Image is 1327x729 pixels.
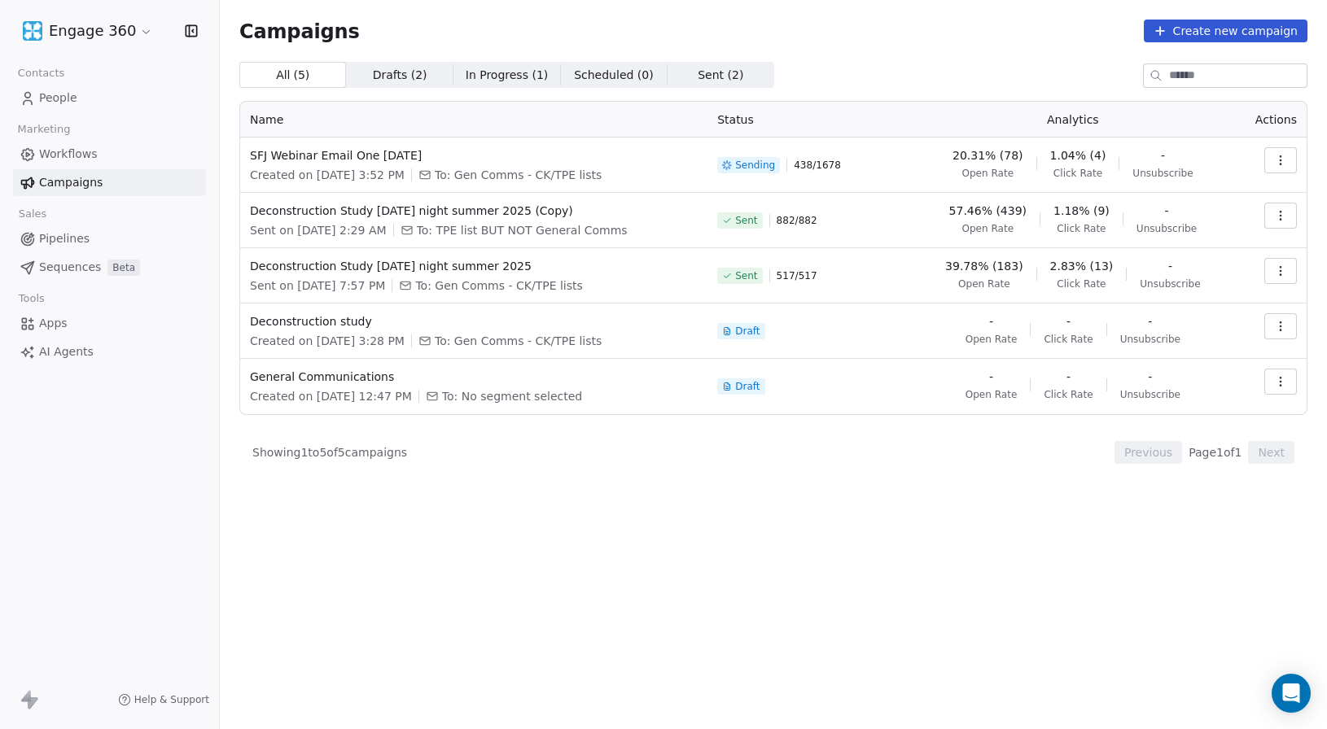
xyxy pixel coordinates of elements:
[250,388,412,404] span: Created on [DATE] 12:47 PM
[1140,277,1200,290] span: Unsubscribe
[1050,258,1114,274] span: 2.83% (13)
[134,693,209,706] span: Help & Support
[39,230,90,247] span: Pipelines
[1144,20,1307,42] button: Create new campaign
[250,369,698,385] span: General Communications
[39,146,98,163] span: Workflows
[118,693,209,706] a: Help & Support
[961,167,1014,180] span: Open Rate
[240,102,707,138] th: Name
[1066,369,1071,385] span: -
[958,277,1010,290] span: Open Rate
[417,222,628,238] span: To: TPE list BUT NOT General Comms
[1168,258,1172,274] span: -
[39,343,94,360] span: AI Agents
[20,17,156,45] button: Engage 360
[373,67,427,84] span: Drafts ( 2 )
[698,67,743,84] span: Sent ( 2 )
[435,167,602,183] span: To: Gen Comms - CK/TPE lists
[966,388,1018,401] span: Open Rate
[911,102,1234,138] th: Analytics
[13,169,206,196] a: Campaigns
[1136,222,1197,235] span: Unsubscribe
[1132,167,1193,180] span: Unsubscribe
[250,167,405,183] span: Created on [DATE] 3:52 PM
[13,338,206,365] a: AI Agents
[735,214,757,227] span: Sent
[1120,388,1180,401] span: Unsubscribe
[574,67,654,84] span: Scheduled ( 0 )
[11,61,72,85] span: Contacts
[252,444,407,461] span: Showing 1 to 5 of 5 campaigns
[39,174,103,191] span: Campaigns
[250,203,698,219] span: Deconstruction Study [DATE] night summer 2025 (Copy)
[11,286,51,311] span: Tools
[1235,102,1307,138] th: Actions
[435,333,602,349] span: To: Gen Comms - CK/TPE lists
[39,259,101,276] span: Sequences
[1272,674,1311,713] div: Open Intercom Messenger
[966,333,1018,346] span: Open Rate
[1148,369,1152,385] span: -
[1120,333,1180,346] span: Unsubscribe
[11,117,77,142] span: Marketing
[13,141,206,168] a: Workflows
[953,147,1023,164] span: 20.31% (78)
[949,203,1027,219] span: 57.46% (439)
[1164,203,1168,219] span: -
[1044,388,1093,401] span: Click Rate
[466,67,549,84] span: In Progress ( 1 )
[1248,441,1294,464] button: Next
[250,258,698,274] span: Deconstruction Study [DATE] night summer 2025
[250,333,405,349] span: Created on [DATE] 3:28 PM
[250,277,385,294] span: Sent on [DATE] 7:57 PM
[1053,203,1110,219] span: 1.18% (9)
[735,325,760,338] span: Draft
[1050,147,1106,164] span: 1.04% (4)
[1057,277,1106,290] span: Click Rate
[777,214,817,227] span: 882 / 882
[13,85,206,111] a: People
[961,222,1014,235] span: Open Rate
[250,147,698,164] span: SFJ Webinar Email One [DATE]
[1189,444,1242,461] span: Page 1 of 1
[1066,313,1071,330] span: -
[1161,147,1165,164] span: -
[989,313,993,330] span: -
[23,21,42,41] img: Engage%20360%20Logo_427x427_Final@1x%20copy.png
[415,277,582,294] span: To: Gen Comms - CK/TPE lists
[39,89,77,107] span: People
[239,20,360,42] span: Campaigns
[250,313,698,330] span: Deconstruction study
[442,388,582,404] span: To: No segment selected
[794,159,841,172] span: 438 / 1678
[49,20,136,41] span: Engage 360
[1057,222,1106,235] span: Click Rate
[39,315,68,332] span: Apps
[13,310,206,337] a: Apps
[735,159,775,172] span: Sending
[1044,333,1093,346] span: Click Rate
[989,369,993,385] span: -
[13,225,206,252] a: Pipelines
[777,269,817,282] span: 517 / 517
[13,254,206,281] a: SequencesBeta
[107,260,140,276] span: Beta
[11,202,54,226] span: Sales
[250,222,387,238] span: Sent on [DATE] 2:29 AM
[945,258,1023,274] span: 39.78% (183)
[1148,313,1152,330] span: -
[707,102,911,138] th: Status
[735,380,760,393] span: Draft
[1115,441,1182,464] button: Previous
[735,269,757,282] span: Sent
[1053,167,1102,180] span: Click Rate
